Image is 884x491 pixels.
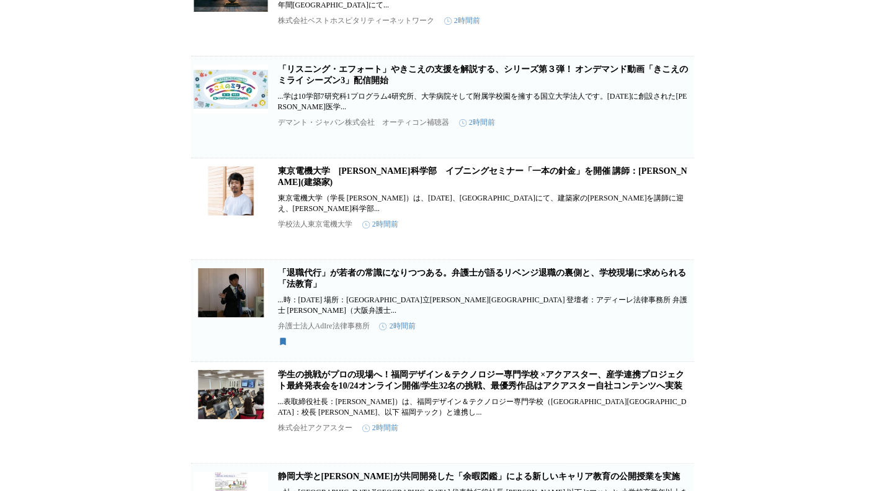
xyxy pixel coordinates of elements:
[278,370,684,390] a: 学生の挑戦がプロの現場へ！福岡デザイン＆テクノロジー専門学校 ×アクアスター、産学連携プロジェクト最終発表会を10/24オンライン開催/学生32名の挑戦、最優秀作品はアクアスター自社コンテンツへ実装
[278,397,691,418] p: ...表取締役社長：[PERSON_NAME]）は、福岡デザイン＆テクノロジー専門学校（[GEOGRAPHIC_DATA][GEOGRAPHIC_DATA]：校長 [PERSON_NAME]、以...
[459,117,495,128] time: 2時間前
[278,472,680,481] a: 静岡大学と[PERSON_NAME]が共同開発した「余暇図鑑」による新しいキャリア教育の公開授業を実施
[278,91,691,112] p: ...学は10学部7研究科1プログラム4研究所、大学病院そして附属学校園を擁する国立大学法人です。[DATE]に創設された[PERSON_NAME]医学...
[362,423,398,433] time: 2時間前
[278,336,288,346] svg: 保存済み
[194,369,268,419] img: 学生の挑戦がプロの現場へ！福岡デザイン＆テクノロジー専門学校 ×アクアスター、産学連携プロジェクト最終発表会を10/24オンライン開催/学生32名の挑戦、最優秀作品はアクアスター自社コンテンツへ実装
[278,423,352,433] p: 株式会社アクアスター
[278,193,691,214] p: 東京電機大学（学長 [PERSON_NAME]）は、[DATE]、[GEOGRAPHIC_DATA]にて、建築家の[PERSON_NAME]を講師に迎え、[PERSON_NAME]科学部...
[444,16,480,26] time: 2時間前
[278,117,449,128] p: デマント・ジャパン株式会社 オーティコン補聴器
[278,166,687,187] a: 東京電機大学 [PERSON_NAME]科学部 イブニングセミナー「一本の針金」を開催 講師：[PERSON_NAME](建築家)
[194,166,268,215] img: 東京電機大学 未来科学部 イブニングセミナー「一本の針金」を開催 講師：橋本尚樹 氏(建築家)
[194,64,268,114] img: 「リスニング・エフォート」やきこえの支援を解説する、シリーズ第３弾！ オンデマンド動画「きこえのミライ シーズン3」配信開始
[379,321,415,331] time: 2時間前
[278,295,691,316] p: ...時：[DATE] 場所：[GEOGRAPHIC_DATA]立[PERSON_NAME][GEOGRAPHIC_DATA] 登壇者：アディーレ法律事務所 弁護士 [PERSON_NAME]（...
[278,219,352,230] p: 学校法人東京電機大学
[194,268,268,317] img: 「退職代行」が若者の常識になりつつある。弁護士が語るリベンジ退職の裏側と、学校現場に求められる「法教育」
[362,219,398,230] time: 2時間前
[278,65,689,85] a: 「リスニング・エフォート」やきこえの支援を解説する、シリーズ第３弾！ オンデマンド動画「きこえのミライ シーズン3」配信開始
[278,16,434,26] p: 株式会社ベストホスピタリティーネットワーク
[278,321,370,331] p: 弁護士法人AdIre法律事務所
[278,268,686,289] a: 「退職代行」が若者の常識になりつつある。弁護士が語るリベンジ退職の裏側と、学校現場に求められる「法教育」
